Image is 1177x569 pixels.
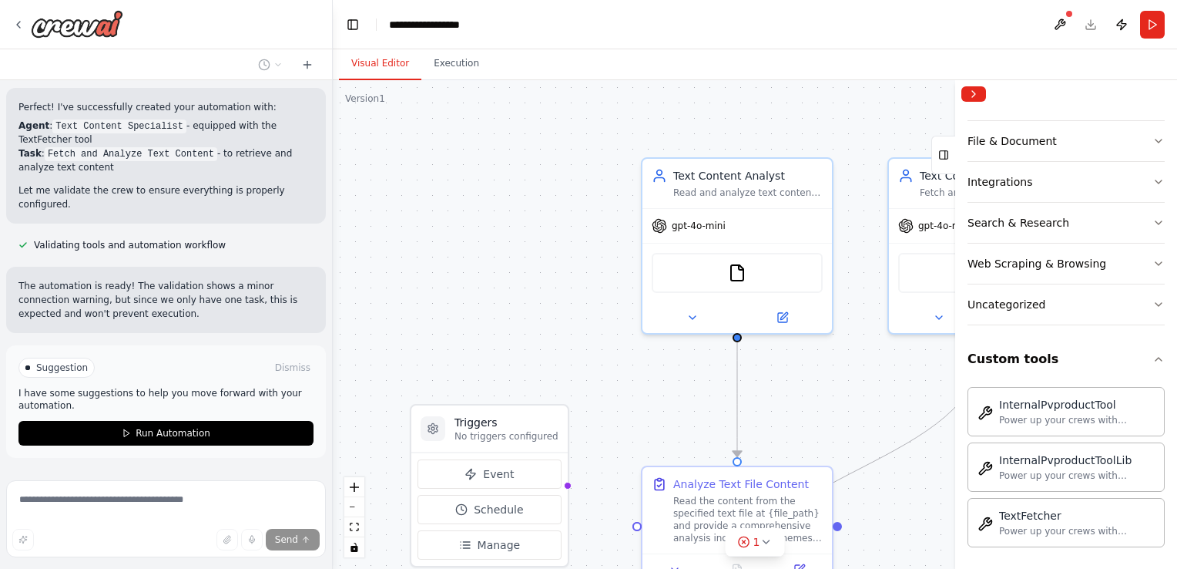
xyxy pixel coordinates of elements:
[967,284,1165,325] button: Uncategorized
[52,120,186,133] code: Text Content Specialist
[18,148,42,159] strong: Task
[18,119,314,146] li: : - equipped with the TextFetcher tool
[216,529,238,550] button: Upload files
[18,183,314,211] p: Let me validate the crew to ensure everything is properly configured.
[474,502,523,517] span: Schedule
[726,528,785,557] button: 1
[241,529,263,550] button: Click to speak your automation idea
[673,187,823,199] div: Read and analyze text content from files, extracting key information and providing summaries or i...
[967,203,1165,243] button: Search & Research
[967,215,1069,231] div: Search & Research
[295,56,320,74] button: Start a new chat
[454,430,558,443] p: No triggers configured
[339,48,421,80] button: Visual Editor
[18,146,314,174] li: : - to retrieve and analyze text content
[999,508,1155,524] div: TextFetcher
[920,168,1069,183] div: Text Content Specialist
[641,157,833,335] div: Text Content AnalystRead and analyze text content from files, extracting key information and prov...
[977,406,993,421] img: InternalPvproductTool
[977,517,993,532] img: TextFetcher
[961,86,986,102] button: Collapse right sidebar
[967,162,1165,202] button: Integrations
[967,244,1165,284] button: Web Scraping & Browsing
[729,341,745,456] g: Edge from d1ccdcfb-0cae-457a-9bca-19f3b889b61e to 8fd69de1-6a68-4906-b9a6-392e95b05d91
[252,56,289,74] button: Switch to previous chat
[344,477,364,557] div: React Flow controls
[136,427,210,439] span: Run Automation
[967,174,1032,190] div: Integrations
[18,387,314,412] p: I have some suggestions to help you move forward with your automation.
[344,517,364,537] button: fit view
[344,537,364,557] button: toggle interactivity
[31,10,123,38] img: Logo
[344,497,364,517] button: zoom out
[887,157,1080,335] div: Text Content SpecialistFetch and analyze text content from various sources using the text fetcher...
[454,415,558,430] h3: Triggers
[739,308,826,327] button: Open in side panel
[18,421,314,446] button: Run Automation
[967,133,1057,149] div: File & Document
[478,537,521,553] span: Manage
[417,530,562,560] button: Manage
[417,495,562,524] button: Schedule
[753,534,760,550] span: 1
[918,220,972,232] span: gpt-4o-mini
[36,362,88,374] span: Suggestion
[18,120,49,131] strong: Agent
[999,414,1155,426] div: Power up your crews with internal_pvproduct_tool
[272,360,314,375] button: Dismiss
[999,470,1155,482] div: Power up your crews with internal_pvproduct_tool
[389,17,474,32] nav: breadcrumb
[673,168,823,183] div: Text Content Analyst
[421,48,491,80] button: Execution
[345,93,385,105] div: Version 1
[18,279,314,321] p: The automation is ready! The validation shows a minor connection warning, but since we only have ...
[483,466,514,482] span: Event
[673,476,809,492] div: Analyze Text File Content
[342,14,364,35] button: Hide left sidebar
[344,477,364,497] button: zoom in
[12,529,34,550] button: Improve this prompt
[967,338,1165,381] button: Custom tools
[673,495,823,544] div: Read the content from the specified text file at {file_path} and provide a comprehensive analysis...
[728,264,746,282] img: FileReadTool
[266,529,320,550] button: Send
[949,80,961,569] button: Toggle Sidebar
[999,525,1155,537] div: Power up your crews with text_fetcher
[967,121,1165,161] button: File & Document
[34,239,226,251] span: Validating tools and automation workflow
[275,534,298,546] span: Send
[417,460,562,489] button: Event
[977,461,993,476] img: InternalPvproductToolLib
[967,297,1045,312] div: Uncategorized
[999,397,1155,412] div: InternalPvproductTool
[967,256,1106,271] div: Web Scraping & Browsing
[410,404,569,567] div: TriggersNo triggers configuredEventScheduleManage
[672,220,726,232] span: gpt-4o-mini
[45,147,217,161] code: Fetch and Analyze Text Content
[999,453,1155,468] div: InternalPvproductToolLib
[18,100,314,114] p: Perfect! I've successfully created your automation with:
[920,187,1069,199] div: Fetch and analyze text content from various sources using the text fetcher tool to provide compre...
